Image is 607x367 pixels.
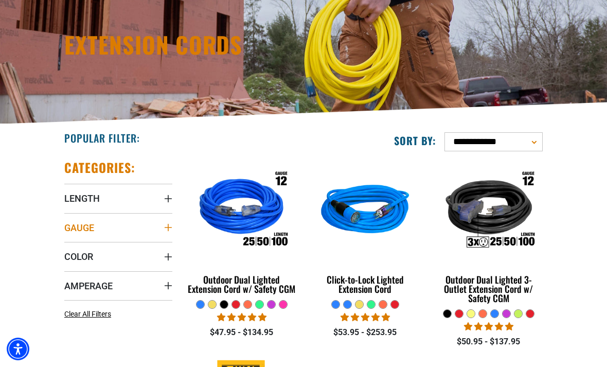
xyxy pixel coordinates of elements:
span: 4.80 stars [464,322,513,331]
h2: Popular Filter: [64,131,140,145]
div: $50.95 - $137.95 [435,336,543,348]
div: Accessibility Menu [7,338,29,360]
a: Outdoor Dual Lighted 3-Outlet Extension Cord w/ Safety CGM Outdoor Dual Lighted 3-Outlet Extensio... [435,160,543,309]
span: 4.87 stars [341,312,390,322]
summary: Gauge [64,213,172,242]
span: 4.81 stars [217,312,266,322]
div: Outdoor Dual Lighted Extension Cord w/ Safety CGM [188,275,296,293]
div: $47.95 - $134.95 [188,326,296,339]
span: Amperage [64,280,113,292]
summary: Color [64,242,172,271]
summary: Length [64,184,172,213]
img: blue [310,161,421,261]
a: blue Click-to-Lock Lighted Extension Cord [311,160,419,300]
h1: Extension Cords [64,33,460,56]
a: Clear All Filters [64,309,115,320]
div: $53.95 - $253.95 [311,326,419,339]
div: Outdoor Dual Lighted 3-Outlet Extension Cord w/ Safety CGM [435,275,543,303]
span: Length [64,193,100,204]
a: Outdoor Dual Lighted Extension Cord w/ Safety CGM Outdoor Dual Lighted Extension Cord w/ Safety CGM [188,160,296,300]
h2: Categories: [64,160,135,176]
img: Outdoor Dual Lighted Extension Cord w/ Safety CGM [186,161,297,261]
summary: Amperage [64,271,172,300]
span: Color [64,251,93,263]
span: Gauge [64,222,94,234]
div: Click-to-Lock Lighted Extension Cord [311,275,419,293]
label: Sort by: [394,134,436,147]
img: Outdoor Dual Lighted 3-Outlet Extension Cord w/ Safety CGM [433,161,544,261]
span: Clear All Filters [64,310,111,318]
